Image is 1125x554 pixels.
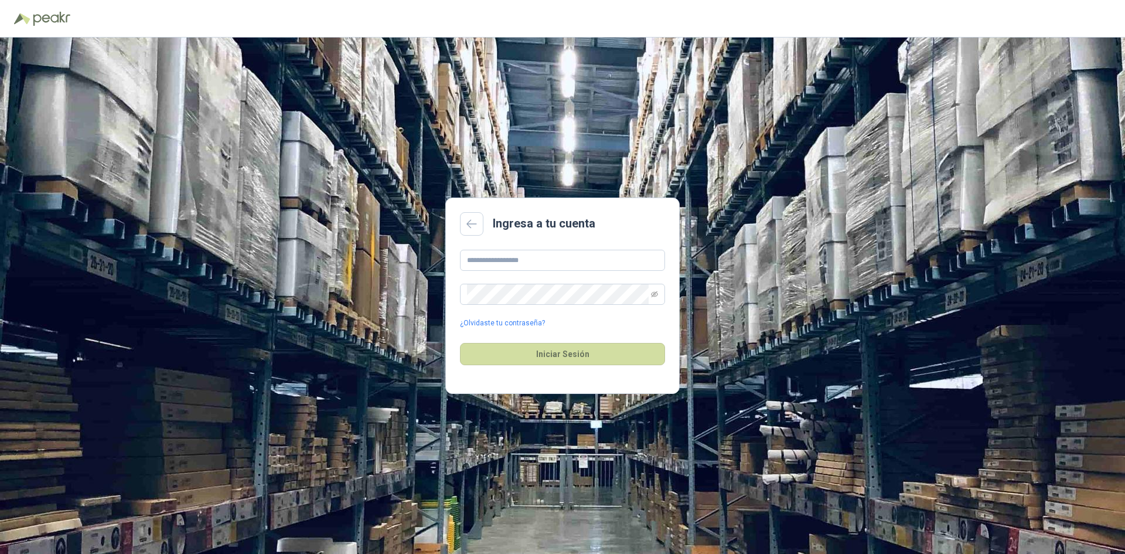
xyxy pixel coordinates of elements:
span: eye-invisible [651,291,658,298]
button: Iniciar Sesión [460,343,665,365]
h2: Ingresa a tu cuenta [493,215,595,233]
img: Logo [14,13,30,25]
a: ¿Olvidaste tu contraseña? [460,318,545,329]
img: Peakr [33,12,70,26]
